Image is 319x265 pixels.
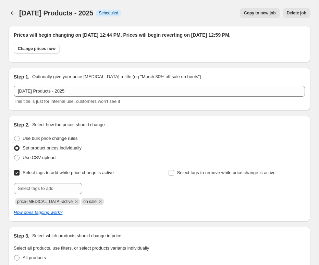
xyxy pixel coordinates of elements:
h2: Step 3. [14,232,29,239]
p: Select how the prices should change [32,121,105,128]
p: Optionally give your price [MEDICAL_DATA] a title (eg "March 30% off sale on boots") [32,73,201,80]
h2: Step 2. [14,121,29,128]
span: Select all products, use filters, or select products variants individually [14,245,149,251]
button: Remove price-change-job-active [73,198,79,205]
span: Use bulk price change rules [23,136,77,141]
span: This title is just for internal use, customers won't see it [14,99,120,104]
p: Select which products should change in price [32,232,121,239]
span: Select tags to add while price change is active [23,170,114,175]
span: on sale [83,199,97,204]
span: Select tags to remove while price change is active [177,170,276,175]
span: Set product prices individually [23,145,82,150]
span: Change prices now [18,46,56,51]
button: Price change jobs [8,8,18,18]
input: Select tags to add [14,183,82,194]
span: price-change-job-active [17,199,73,204]
span: [DATE] Products - 2025 [19,9,93,17]
button: Delete job [283,8,310,18]
span: Copy to new job [244,10,276,16]
span: All products [23,255,46,260]
button: Change prices now [14,44,60,53]
h2: Step 1. [14,73,29,80]
h2: Prices will begin changing on [DATE] 12:44 PM. Prices will begin reverting on [DATE] 12:59 PM. [14,32,305,38]
a: How does tagging work? [14,210,62,215]
button: Copy to new job [240,8,280,18]
span: Use CSV upload [23,155,56,160]
button: Remove on sale [97,198,103,205]
span: Scheduled [99,10,118,16]
input: 30% off holiday sale [14,86,305,97]
span: Delete job [287,10,306,16]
